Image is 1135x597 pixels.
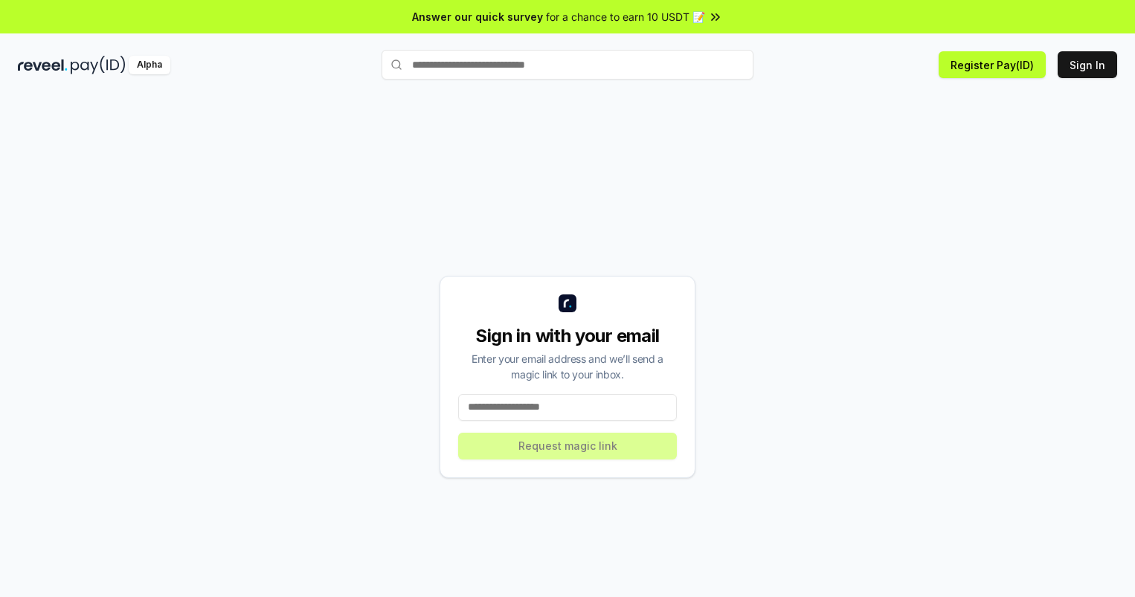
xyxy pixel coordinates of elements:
div: Enter your email address and we’ll send a magic link to your inbox. [458,351,677,382]
div: Alpha [129,56,170,74]
div: Sign in with your email [458,324,677,348]
button: Sign In [1058,51,1117,78]
span: Answer our quick survey [412,9,543,25]
button: Register Pay(ID) [939,51,1046,78]
img: pay_id [71,56,126,74]
span: for a chance to earn 10 USDT 📝 [546,9,705,25]
img: reveel_dark [18,56,68,74]
img: logo_small [559,294,576,312]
